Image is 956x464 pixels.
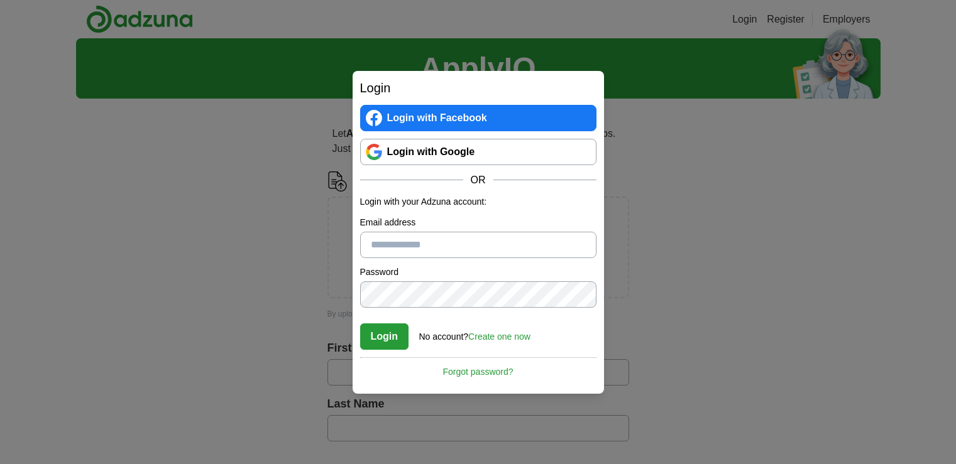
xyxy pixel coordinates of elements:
a: Forgot password? [360,357,596,379]
span: OR [463,173,493,188]
a: Login with Google [360,139,596,165]
label: Password [360,266,596,279]
button: Login [360,323,409,350]
p: Login with your Adzuna account: [360,195,596,208]
div: No account? [419,323,530,343]
h2: Login [360,78,596,97]
a: Login with Facebook [360,105,596,131]
a: Create one now [468,332,530,342]
label: Email address [360,216,596,229]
